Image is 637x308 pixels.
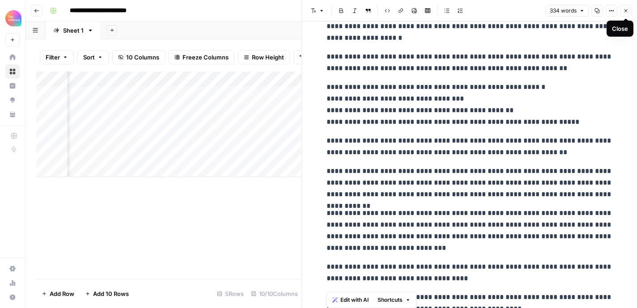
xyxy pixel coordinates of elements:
button: 334 words [546,5,589,17]
button: Sort [77,50,109,64]
button: Workspace: Alliance [5,7,20,30]
span: Row Height [252,53,284,62]
button: Add 10 Rows [80,287,134,301]
button: Freeze Columns [169,50,234,64]
button: 10 Columns [112,50,165,64]
a: Home [5,50,20,64]
span: 334 words [550,7,577,15]
a: Browse [5,64,20,79]
a: Opportunities [5,93,20,107]
span: Add 10 Rows [93,289,129,298]
span: Add Row [50,289,74,298]
span: Filter [46,53,60,62]
a: Settings [5,262,20,276]
span: Shortcuts [378,296,403,304]
button: Filter [40,50,74,64]
a: Your Data [5,107,20,122]
span: Sort [83,53,95,62]
button: Add Row [36,287,80,301]
span: Freeze Columns [183,53,229,62]
div: 5 Rows [213,287,247,301]
button: Shortcuts [374,294,414,306]
span: Edit with AI [340,296,369,304]
a: Sheet 1 [46,21,101,39]
img: Alliance Logo [5,10,21,26]
button: Edit with AI [329,294,372,306]
div: Sheet 1 [63,26,84,35]
button: Help + Support [5,290,20,304]
span: 10 Columns [126,53,159,62]
button: Row Height [238,50,290,64]
a: Usage [5,276,20,290]
a: Insights [5,79,20,93]
div: Close [612,24,628,33]
div: 10/10 Columns [247,287,302,301]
